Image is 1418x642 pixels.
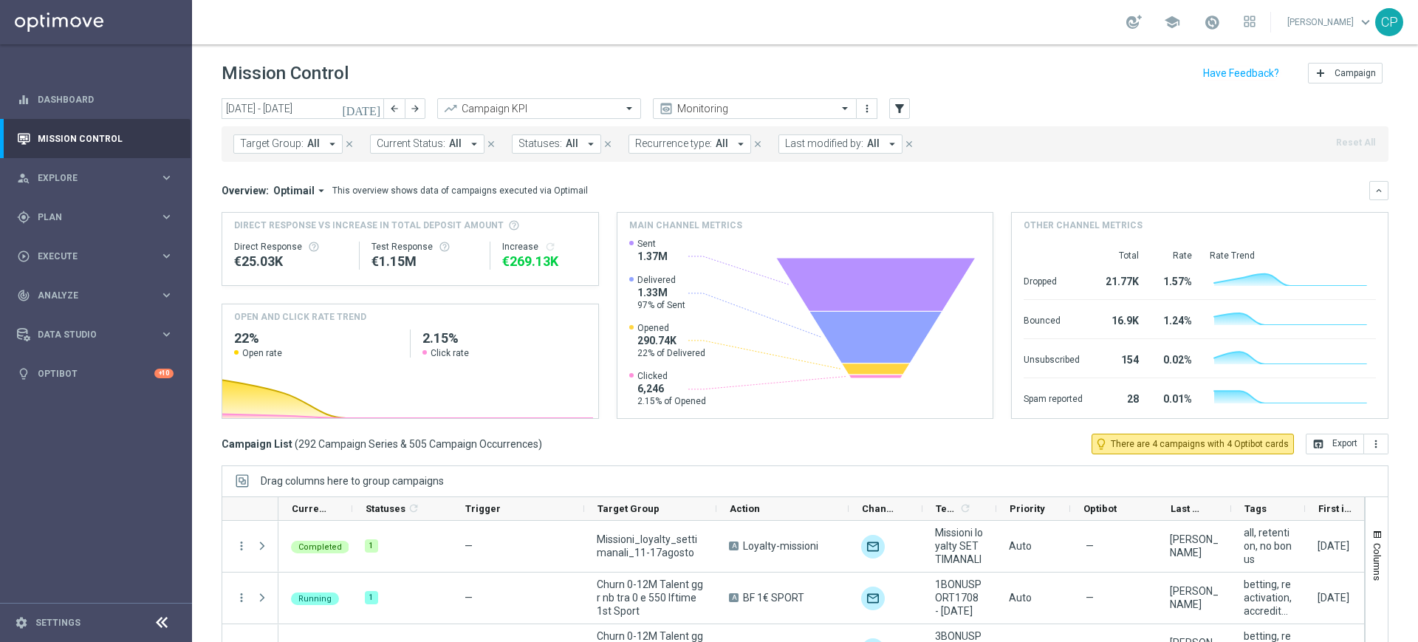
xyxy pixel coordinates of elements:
[1244,503,1267,514] span: Tags
[861,587,885,610] div: Optimail
[1024,219,1143,232] h4: Other channel metrics
[16,250,174,262] div: play_circle_outline Execute keyboard_arrow_right
[862,503,897,514] span: Channel
[405,500,419,516] span: Calculate column
[467,137,481,151] i: arrow_drop_down
[408,502,419,514] i: refresh
[16,368,174,380] button: lightbulb Optibot +10
[904,139,914,149] i: close
[16,94,174,106] div: equalizer Dashboard
[315,184,328,197] i: arrow_drop_down
[1157,250,1192,262] div: Rate
[1306,434,1364,454] button: open_in_browser Export
[17,250,160,263] div: Execute
[405,98,425,119] button: arrow_forward
[637,395,706,407] span: 2.15% of Opened
[234,253,347,270] div: €25,028
[38,119,174,158] a: Mission Control
[637,238,668,250] span: Sent
[38,252,160,261] span: Execute
[17,289,30,302] i: track_changes
[17,119,174,158] div: Mission Control
[597,578,704,618] span: Churn 0-12M Talent ggr nb tra 0 e 550 lftime 1st Sport
[17,171,30,185] i: person_search
[242,347,282,359] span: Open rate
[17,211,30,224] i: gps_fixed
[637,334,705,347] span: 290.74K
[637,322,705,334] span: Opened
[1210,250,1376,262] div: Rate Trend
[502,253,586,270] div: €269,131
[443,101,458,116] i: trending_up
[15,616,28,629] i: settings
[431,347,469,359] span: Click rate
[1100,346,1139,370] div: 154
[291,539,349,553] colored-tag: Completed
[1164,14,1180,30] span: school
[1203,68,1279,78] input: Have Feedback?
[730,503,760,514] span: Action
[637,286,685,299] span: 1.33M
[893,102,906,115] i: filter_alt
[1157,386,1192,409] div: 0.01%
[544,241,556,253] i: refresh
[659,101,674,116] i: preview
[295,437,298,451] span: (
[1318,503,1354,514] span: First in Range
[603,139,613,149] i: close
[734,137,747,151] i: arrow_drop_down
[332,184,588,197] div: This overview shows data of campaigns executed via Optimail
[729,593,739,602] span: A
[1369,181,1388,200] button: keyboard_arrow_down
[629,219,742,232] h4: Main channel metrics
[273,184,315,197] span: Optimail
[291,591,339,605] colored-tag: Running
[628,134,751,154] button: Recurrence type: All arrow_drop_down
[1086,591,1094,604] span: —
[17,354,174,393] div: Optibot
[1315,67,1326,79] i: add
[307,137,320,150] span: All
[889,98,910,119] button: filter_alt
[935,578,984,618] span: 1BONUSPORT1708 - 2025-08-17
[261,475,444,487] span: Drag columns here to group campaigns
[1357,14,1374,30] span: keyboard_arrow_down
[1370,438,1382,450] i: more_vert
[886,137,899,151] i: arrow_drop_down
[1009,592,1032,604] span: Auto
[1244,578,1292,618] span: betting, reactivation, accredito diretto, bonus free, talent + expert
[235,591,248,604] i: more_vert
[370,134,484,154] button: Current Status: All arrow_drop_down
[222,521,278,573] div: Press SPACE to select this row.
[366,503,405,514] span: Statuses
[902,136,916,152] button: close
[957,500,971,516] span: Calculate column
[637,250,668,263] span: 1.37M
[326,137,339,151] i: arrow_drop_down
[1095,437,1108,451] i: lightbulb_outline
[17,250,30,263] i: play_circle_outline
[160,171,174,185] i: keyboard_arrow_right
[16,172,174,184] button: person_search Explore keyboard_arrow_right
[235,539,248,553] i: more_vert
[422,329,586,347] h2: 2.15%
[154,369,174,378] div: +10
[16,329,174,341] button: Data Studio keyboard_arrow_right
[377,137,445,150] span: Current Status:
[465,592,473,604] span: —
[261,475,444,487] div: Row Groups
[342,102,382,115] i: [DATE]
[38,174,160,182] span: Explore
[1374,185,1384,196] i: keyboard_arrow_down
[1092,434,1294,454] button: lightbulb_outline There are 4 campaigns with 4 Optibot cards
[1024,386,1083,409] div: Spam reported
[437,98,641,119] ng-select: Campaign KPI
[637,382,706,395] span: 6,246
[160,210,174,224] i: keyboard_arrow_right
[465,540,473,552] span: —
[340,98,384,120] button: [DATE]
[365,539,378,553] div: 1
